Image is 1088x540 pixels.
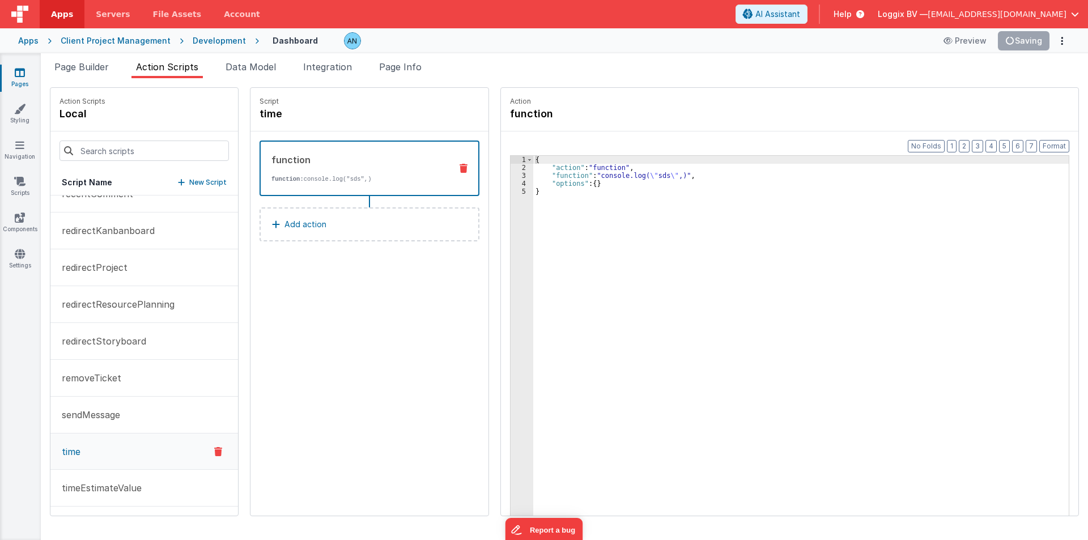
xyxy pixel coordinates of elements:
button: 4 [985,140,997,152]
div: Apps [18,35,39,46]
p: Action [510,97,1069,106]
h5: Script Name [62,177,112,188]
div: 2 [511,164,533,172]
button: 1 [947,140,957,152]
button: AI Assistant [736,5,807,24]
span: Page Builder [54,61,109,73]
p: New Script [189,177,227,188]
p: sendMessage [55,408,120,422]
div: Development [193,35,246,46]
button: Add action [260,207,479,241]
button: 5 [999,140,1010,152]
button: New Script [178,177,227,188]
button: redirectKanbanboard [50,212,238,249]
div: 1 [511,156,533,164]
button: removeTicket [50,360,238,397]
button: Format [1039,140,1069,152]
button: redirectResourcePlanning [50,286,238,323]
h4: Dashboard [273,36,318,45]
span: File Assets [153,8,202,20]
p: Action Scripts [59,97,105,106]
button: redirectProject [50,249,238,286]
button: Saving [998,31,1050,50]
div: 3 [511,172,533,180]
button: sendMessage [50,397,238,433]
span: Loggix BV — [878,8,928,20]
p: Add action [284,218,326,231]
span: Action Scripts [136,61,198,73]
p: console.log("sds",) [271,175,442,184]
span: Servers [96,8,130,20]
p: redirectStoryboard [55,334,146,348]
span: Integration [303,61,352,73]
button: redirectStoryboard [50,323,238,360]
strong: function: [271,176,304,182]
span: Help [834,8,852,20]
span: Data Model [226,61,276,73]
span: [EMAIL_ADDRESS][DOMAIN_NAME] [928,8,1066,20]
button: 6 [1012,140,1023,152]
p: removeTicket [55,371,121,385]
button: Preview [937,32,993,50]
h4: time [260,106,430,122]
button: 3 [972,140,983,152]
p: redirectKanbanboard [55,224,155,237]
span: AI Assistant [755,8,800,20]
button: Options [1054,33,1070,49]
button: time [50,433,238,470]
img: f1d78738b441ccf0e1fcb79415a71bae [345,33,360,49]
span: Apps [51,8,73,20]
p: redirectResourcePlanning [55,297,175,311]
button: 2 [959,140,970,152]
h4: function [510,106,680,122]
div: 5 [511,188,533,195]
button: timeEstimateValue [50,470,238,507]
input: Search scripts [59,141,229,161]
div: Client Project Management [61,35,171,46]
p: redirectProject [55,261,127,274]
p: time [55,445,80,458]
button: Loggix BV — [EMAIL_ADDRESS][DOMAIN_NAME] [878,8,1079,20]
p: timeEstimateValue [55,481,142,495]
button: No Folds [908,140,945,152]
div: function [271,153,442,167]
div: 4 [511,180,533,188]
h4: local [59,106,105,122]
button: 7 [1026,140,1037,152]
span: Page Info [379,61,422,73]
p: Script [260,97,479,106]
